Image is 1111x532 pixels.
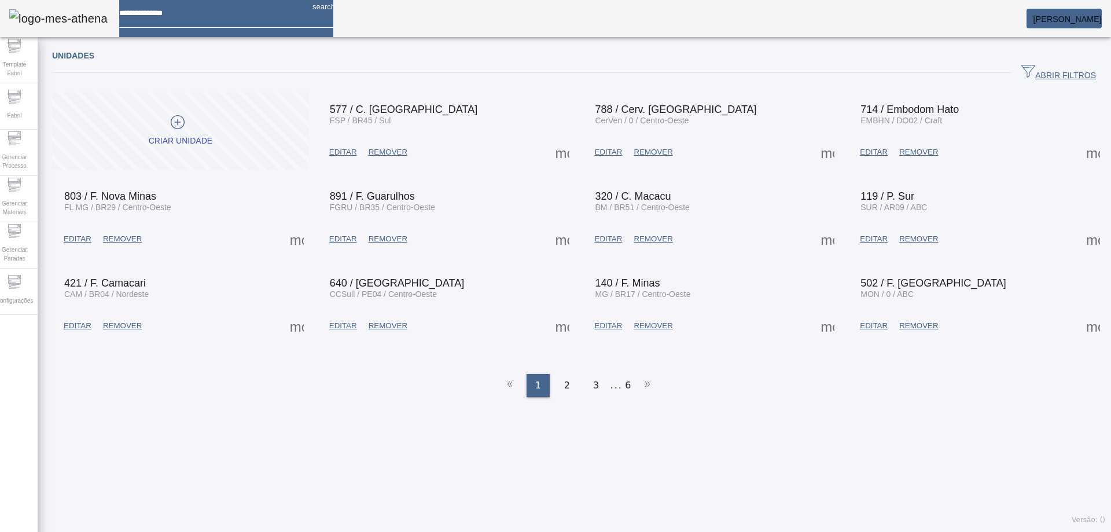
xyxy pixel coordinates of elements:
[369,233,407,245] span: REMOVER
[899,233,938,245] span: REMOVER
[1083,229,1103,250] button: Mais
[1012,63,1105,83] button: ABRIR FILTROS
[97,315,148,336] button: REMOVER
[595,190,671,202] span: 320 / C. Macacu
[64,320,91,332] span: EDITAR
[1083,142,1103,163] button: Mais
[552,315,573,336] button: Mais
[899,146,938,158] span: REMOVER
[369,320,407,332] span: REMOVER
[64,233,91,245] span: EDITAR
[9,9,108,28] img: logo-mes-athena
[634,233,672,245] span: REMOVER
[595,320,623,332] span: EDITAR
[628,315,678,336] button: REMOVER
[860,289,914,299] span: MON / 0 / ABC
[589,142,628,163] button: EDITAR
[329,233,357,245] span: EDITAR
[330,203,435,212] span: FGRU / BR35 / Centro-Oeste
[628,142,678,163] button: REMOVER
[363,142,413,163] button: REMOVER
[564,379,570,392] span: 2
[64,203,171,212] span: FL MG / BR29 / Centro-Oeste
[817,315,838,336] button: Mais
[552,229,573,250] button: Mais
[817,229,838,250] button: Mais
[3,108,25,123] span: Fabril
[363,315,413,336] button: REMOVER
[103,320,142,332] span: REMOVER
[610,374,622,397] li: ...
[860,233,888,245] span: EDITAR
[595,277,660,289] span: 140 / F. Minas
[1072,516,1105,524] span: Versão: ()
[103,233,142,245] span: REMOVER
[854,315,893,336] button: EDITAR
[860,104,959,115] span: 714 / Embodom Hato
[860,146,888,158] span: EDITAR
[860,277,1006,289] span: 502 / F. [GEOGRAPHIC_DATA]
[286,229,307,250] button: Mais
[52,92,309,170] button: Criar unidade
[595,233,623,245] span: EDITAR
[589,229,628,250] button: EDITAR
[595,203,690,212] span: BM / BR51 / Centro-Oeste
[330,104,477,115] span: 577 / C. [GEOGRAPHIC_DATA]
[893,229,944,250] button: REMOVER
[58,315,97,336] button: EDITAR
[893,315,944,336] button: REMOVER
[628,229,678,250] button: REMOVER
[97,229,148,250] button: REMOVER
[363,229,413,250] button: REMOVER
[817,142,838,163] button: Mais
[593,379,599,392] span: 3
[330,116,391,125] span: FSP / BR45 / Sul
[552,142,573,163] button: Mais
[64,277,146,289] span: 421 / F. Camacari
[625,374,631,397] li: 6
[52,51,94,60] span: Unidades
[330,277,464,289] span: 640 / [GEOGRAPHIC_DATA]
[149,135,212,147] div: Criar unidade
[323,229,363,250] button: EDITAR
[1083,315,1103,336] button: Mais
[893,142,944,163] button: REMOVER
[595,116,689,125] span: CerVen / 0 / Centro-Oeste
[330,190,415,202] span: 891 / F. Guarulhos
[860,190,914,202] span: 119 / P. Sur
[329,320,357,332] span: EDITAR
[330,289,437,299] span: CCSull / PE04 / Centro-Oeste
[899,320,938,332] span: REMOVER
[286,315,307,336] button: Mais
[595,104,757,115] span: 788 / Cerv. [GEOGRAPHIC_DATA]
[329,146,357,158] span: EDITAR
[595,289,691,299] span: MG / BR17 / Centro-Oeste
[64,289,149,299] span: CAM / BR04 / Nordeste
[860,203,927,212] span: SUR / AR09 / ABC
[323,142,363,163] button: EDITAR
[595,146,623,158] span: EDITAR
[1033,14,1102,24] span: [PERSON_NAME]
[854,229,893,250] button: EDITAR
[64,190,156,202] span: 803 / F. Nova Minas
[634,320,672,332] span: REMOVER
[860,320,888,332] span: EDITAR
[860,116,942,125] span: EMBHN / DO02 / Craft
[58,229,97,250] button: EDITAR
[369,146,407,158] span: REMOVER
[1021,64,1096,82] span: ABRIR FILTROS
[634,146,672,158] span: REMOVER
[323,315,363,336] button: EDITAR
[589,315,628,336] button: EDITAR
[854,142,893,163] button: EDITAR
